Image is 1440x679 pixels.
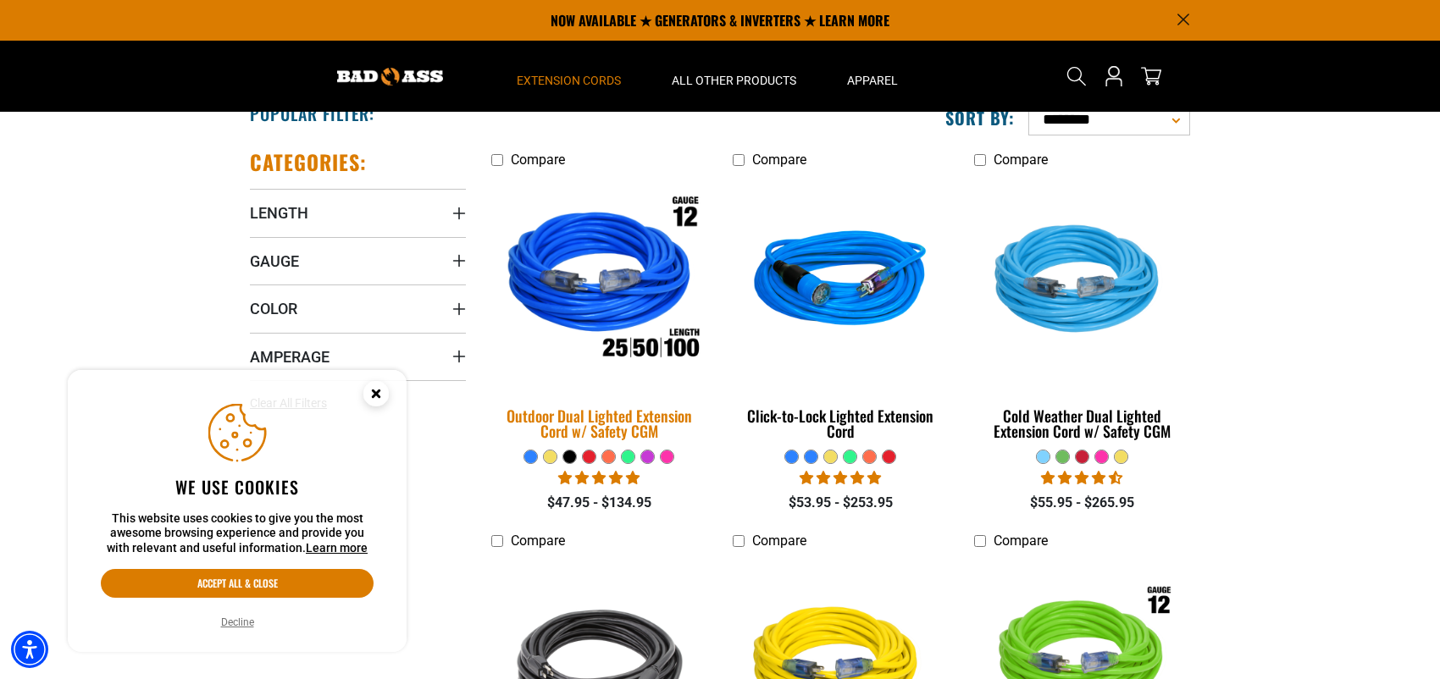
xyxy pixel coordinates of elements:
[672,73,796,88] span: All Other Products
[847,73,898,88] span: Apparel
[975,185,1188,379] img: Light Blue
[974,493,1190,513] div: $55.95 - $265.95
[250,284,466,332] summary: Color
[511,152,565,168] span: Compare
[511,533,565,549] span: Compare
[101,569,374,598] button: Accept all & close
[1100,41,1127,112] a: Open this option
[1063,63,1090,90] summary: Search
[250,102,374,124] h2: Popular Filter:
[733,493,949,513] div: $53.95 - $253.95
[1041,470,1122,486] span: 4.61 stars
[752,152,806,168] span: Compare
[517,73,621,88] span: Extension Cords
[974,176,1190,449] a: Light Blue Cold Weather Dual Lighted Extension Cord w/ Safety CGM
[994,152,1048,168] span: Compare
[101,476,374,498] h2: We use cookies
[974,408,1190,439] div: Cold Weather Dual Lighted Extension Cord w/ Safety CGM
[733,408,949,439] div: Click-to-Lock Lighted Extension Cord
[346,370,407,422] button: Close this option
[11,631,48,668] div: Accessibility Menu
[250,203,308,223] span: Length
[491,41,646,112] summary: Extension Cords
[800,470,881,486] span: 4.87 stars
[216,614,259,631] button: Decline
[558,470,640,486] span: 4.83 stars
[250,251,299,271] span: Gauge
[250,299,297,318] span: Color
[306,541,368,555] a: This website uses cookies to give you the most awesome browsing experience and provide you with r...
[822,41,923,112] summary: Apparel
[752,533,806,549] span: Compare
[491,408,707,439] div: Outdoor Dual Lighted Extension Cord w/ Safety CGM
[250,237,466,284] summary: Gauge
[250,149,367,175] h2: Categories:
[733,176,949,449] a: blue Click-to-Lock Lighted Extension Cord
[646,41,822,112] summary: All Other Products
[491,493,707,513] div: $47.95 - $134.95
[734,185,947,379] img: blue
[68,370,407,653] aside: Cookie Consent
[337,68,443,86] img: Bad Ass Extension Cords
[945,107,1015,129] label: Sort by:
[250,347,330,367] span: Amperage
[994,533,1048,549] span: Compare
[250,333,466,380] summary: Amperage
[1138,66,1165,86] a: cart
[491,176,707,449] a: Outdoor Dual Lighted Extension Cord w/ Safety CGM Outdoor Dual Lighted Extension Cord w/ Safety CGM
[250,189,466,236] summary: Length
[481,174,718,390] img: Outdoor Dual Lighted Extension Cord w/ Safety CGM
[101,511,374,556] p: This website uses cookies to give you the most awesome browsing experience and provide you with r...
